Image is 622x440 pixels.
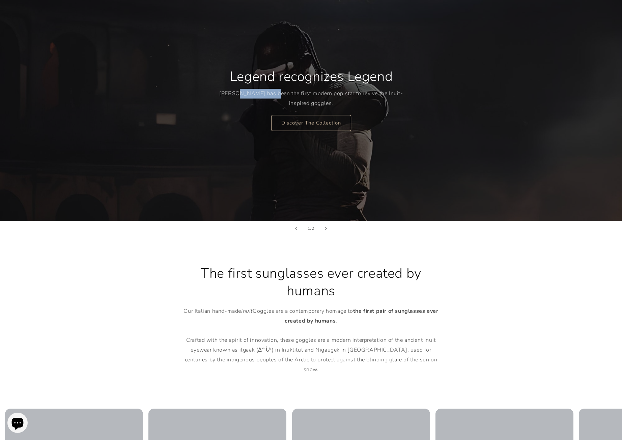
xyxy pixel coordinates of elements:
[310,225,312,232] span: /
[229,68,392,85] h2: Legend recognizes Legend
[353,307,425,315] strong: the first pair of sunglasses
[312,225,314,232] span: 2
[5,413,30,435] inbox-online-store-chat: Shopify online store chat
[271,115,351,131] a: Discover The Collection
[285,307,438,325] strong: ever created by humans
[318,221,333,236] button: Next slide
[219,89,403,108] p: [PERSON_NAME] has been the first modern pop star to revive the Inuit-inspired goggles.
[308,225,310,232] span: 1
[241,307,253,315] em: Inuit
[289,221,304,236] button: Previous slide
[179,265,443,300] h2: The first sunglasses ever created by humans
[179,306,443,375] p: Our Italian hand-made Goggles are a contemporary homage to . Crafted with the spirit of innovatio...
